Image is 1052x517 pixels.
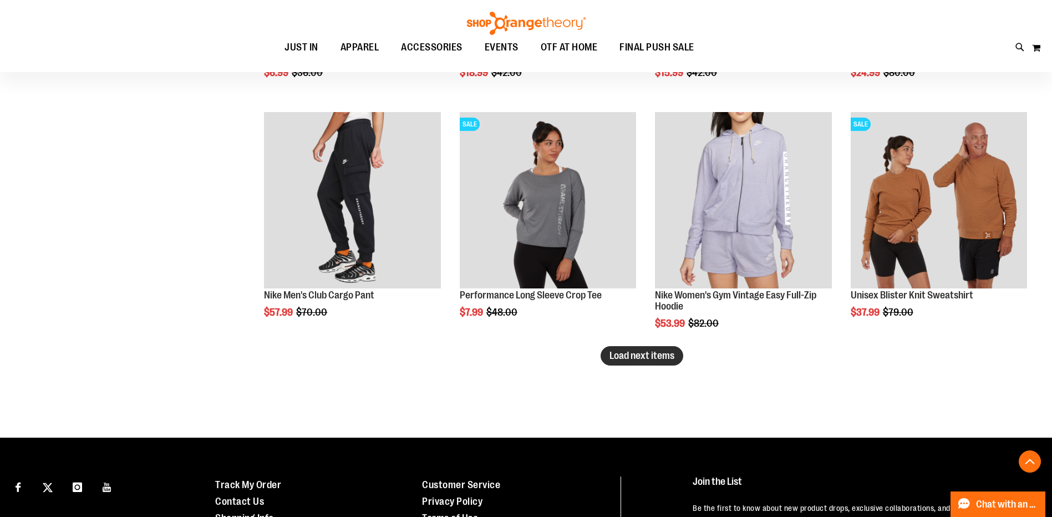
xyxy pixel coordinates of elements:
[8,477,28,496] a: Visit our Facebook page
[491,67,524,78] span: $42.00
[422,479,500,490] a: Customer Service
[401,35,463,60] span: ACCESSORIES
[460,118,480,131] span: SALE
[296,307,329,318] span: $70.00
[264,290,374,301] a: Nike Men's Club Cargo Pant
[98,477,117,496] a: Visit our Youtube page
[329,35,390,60] a: APPAREL
[43,483,53,493] img: Twitter
[340,35,379,60] span: APPAREL
[284,35,318,60] span: JUST IN
[655,112,831,288] img: Product image for Nike Gym Vintage Easy Full Zip Hoodie
[951,491,1046,517] button: Chat with an Expert
[851,290,973,301] a: Unisex Blister Knit Sweatshirt
[883,67,917,78] span: $80.00
[460,290,602,301] a: Performance Long Sleeve Crop Tee
[264,112,440,288] img: Product image for Nike Mens Club Cargo Pant
[976,499,1039,510] span: Chat with an Expert
[655,318,687,329] span: $53.99
[541,35,598,60] span: OTF AT HOME
[619,35,694,60] span: FINAL PUSH SALE
[655,67,685,78] span: $15.99
[258,107,446,346] div: product
[264,307,294,318] span: $57.99
[474,35,530,60] a: EVENTS
[851,118,871,131] span: SALE
[655,290,816,312] a: Nike Women's Gym Vintage Easy Full-Zip Hoodie
[883,307,915,318] span: $79.00
[215,496,264,507] a: Contact Us
[693,477,1026,497] h4: Join the List
[390,35,474,60] a: ACCESSORIES
[273,35,329,60] a: JUST IN
[38,477,58,496] a: Visit our X page
[1019,450,1041,473] button: Back To Top
[851,67,882,78] span: $24.99
[460,112,636,290] a: Product image for Performance Long Sleeve Crop TeeSALE
[845,107,1033,346] div: product
[215,479,281,490] a: Track My Order
[608,35,705,60] a: FINAL PUSH SALE
[264,67,290,78] span: $6.99
[851,112,1027,290] a: Product image for Unisex Blister Knit SweatshirtSALE
[687,67,719,78] span: $42.00
[693,503,1026,514] p: Be the first to know about new product drops, exclusive collaborations, and shopping events!
[649,107,837,357] div: product
[454,107,642,346] div: product
[460,67,490,78] span: $18.99
[530,35,609,60] a: OTF AT HOME
[485,35,519,60] span: EVENTS
[655,112,831,290] a: Product image for Nike Gym Vintage Easy Full Zip Hoodie
[851,307,881,318] span: $37.99
[422,496,482,507] a: Privacy Policy
[601,346,683,366] button: Load next items
[68,477,87,496] a: Visit our Instagram page
[460,307,485,318] span: $7.99
[486,307,519,318] span: $48.00
[292,67,324,78] span: $36.00
[851,112,1027,288] img: Product image for Unisex Blister Knit Sweatshirt
[264,112,440,290] a: Product image for Nike Mens Club Cargo Pant
[465,12,587,35] img: Shop Orangetheory
[609,350,674,361] span: Load next items
[460,112,636,288] img: Product image for Performance Long Sleeve Crop Tee
[688,318,720,329] span: $82.00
